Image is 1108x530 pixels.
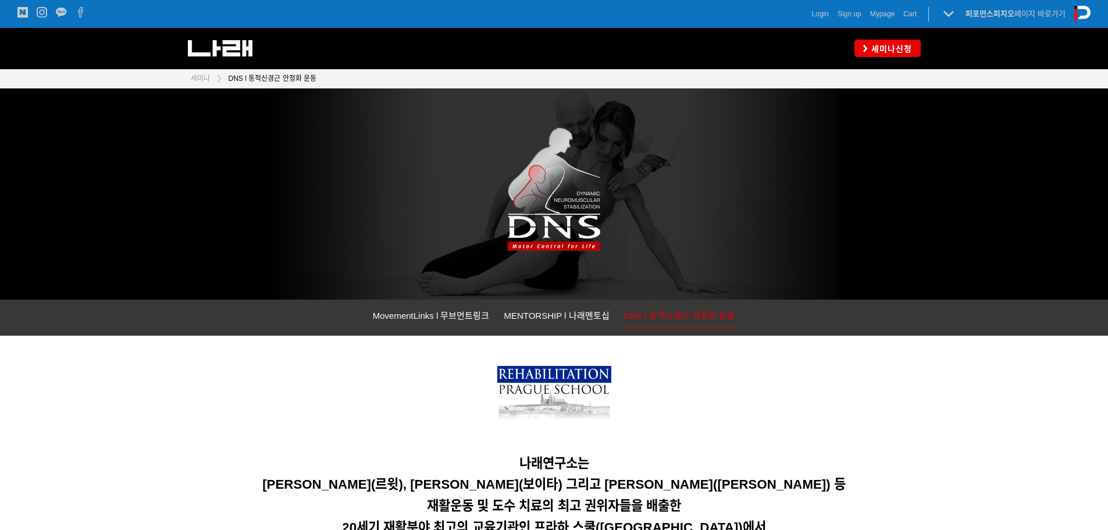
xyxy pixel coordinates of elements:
a: Sign up [838,8,861,20]
span: 세미나신청 [868,43,912,55]
strong: 퍼포먼스피지오 [966,9,1014,18]
span: DNS l 동적신경근 안정화 운동 [229,74,316,83]
span: MENTORSHIP l 나래멘토십 [504,311,609,321]
a: 세미나신청 [854,40,921,56]
span: DNS l 동적신경근 안정화 운동 [624,311,736,321]
a: 퍼포먼스피지오페이지 바로가기 [966,9,1066,18]
img: 7bd3899b73cc6.png [497,366,611,426]
a: 세미나 [191,73,210,84]
a: MovementLinks l 무브먼트링크 [373,308,490,326]
a: Mypage [870,8,895,20]
a: Login [812,8,829,20]
span: MovementLinks l 무브먼트링크 [373,311,490,321]
span: 나래연구소는 [519,456,589,471]
span: [PERSON_NAME](르윗), [PERSON_NAME](보이타) 그리고 [PERSON_NAME]([PERSON_NAME]) 등 [262,477,846,492]
span: 세미나 [191,74,210,83]
a: Cart [903,8,917,20]
a: DNS l 동적신경근 안정화 운동 [223,73,316,84]
a: DNS l 동적신경근 안정화 운동 [624,308,736,327]
span: 재활운동 및 도수 치료의 최고 권위자들을 배출한 [427,499,681,513]
a: MENTORSHIP l 나래멘토십 [504,308,609,326]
